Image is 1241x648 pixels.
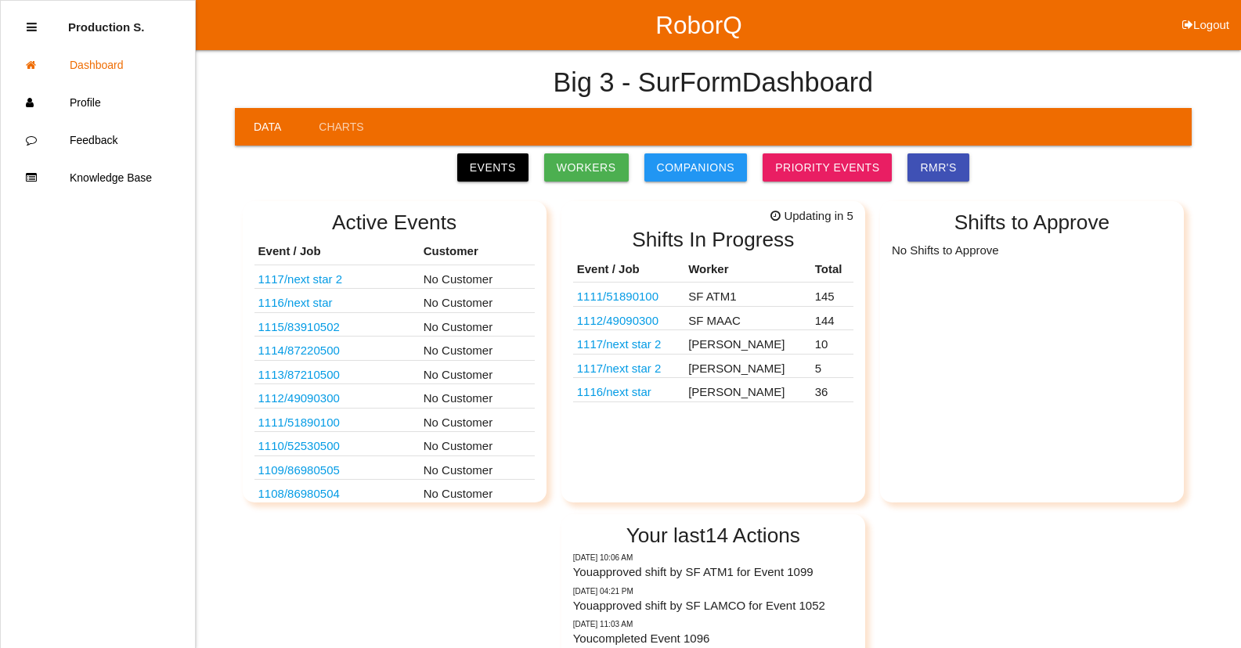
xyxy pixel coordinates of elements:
[235,108,300,146] a: Data
[811,306,853,330] td: 144
[254,480,420,504] td: D1024903R1 - TMMTX ECI - CANISTER ASSY COAL
[684,354,811,378] td: [PERSON_NAME]
[420,455,535,480] td: No Customer
[258,296,333,309] a: 1116/next star
[573,257,684,283] th: Event / Job
[577,314,658,327] a: 1112/49090300
[811,283,853,307] td: 145
[1,46,195,84] a: Dashboard
[573,552,853,563] p: 08/07/2025 10:06 AM
[577,337,662,351] a: 1117/next star 2
[254,455,420,480] td: D1024903R1 - TMMTX ECI - CANISTER ASSY COAL
[254,312,420,337] td: D1016648R03 ATK M865 PROJECTILE TRAY
[577,290,658,303] a: 1111/51890100
[254,337,420,361] td: TA350 VF TRAYS
[254,432,420,456] td: HEMI COVER TIMING CHAIN VAC TRAY 0CD86761
[684,306,811,330] td: SF MAAC
[573,618,853,630] p: 07/23/2025 11:03 AM
[258,344,340,357] a: 1114/87220500
[420,384,535,409] td: No Customer
[420,337,535,361] td: No Customer
[1,84,195,121] a: Profile
[258,416,340,429] a: 1111/51890100
[684,378,811,402] td: [PERSON_NAME]
[573,378,684,402] td: N/A
[254,384,420,409] td: 8.1 PINION GEAR TRAYS
[258,439,340,452] a: 1110/52530500
[573,563,853,581] p: You approved shift by SF ATM1 for Event 1099
[573,283,684,307] td: 8.8/9.5 PINION GEAR TRAYS
[258,272,343,286] a: 1117/next star 2
[684,283,811,307] td: SF ATM1
[907,153,969,182] a: RMR's
[254,239,420,265] th: Event / Job
[420,360,535,384] td: No Customer
[544,153,629,182] a: Workers
[258,463,340,477] a: 1109/86980505
[573,354,853,378] tr: N/A
[254,408,420,432] td: 8.8/9.5 PINION GEAR TRAYS
[420,480,535,504] td: No Customer
[770,207,853,225] span: Updating in 5
[573,597,853,615] p: You approved shift by SF LAMCO for Event 1052
[68,9,145,34] p: Production Shifts
[1,159,195,196] a: Knowledge Base
[254,289,420,313] td: Part No. N/A
[644,153,748,182] a: Companions
[254,360,420,384] td: TA349 VF TRAYS
[577,362,662,375] a: 1117/next star 2
[573,354,684,378] td: N/A
[573,630,853,648] p: You completed Event 1096
[258,487,340,500] a: 1108/86980504
[573,306,853,330] tr: 8.1 PINION GEAR TRAYS
[258,368,340,381] a: 1113/87210500
[420,239,535,265] th: Customer
[254,211,535,234] h2: Active Events
[573,283,853,307] tr: 8.8/9.5 PINION GEAR TRAYS
[27,9,37,46] div: Close
[811,257,853,283] th: Total
[577,385,651,398] a: 1116/next star
[300,108,382,146] a: Charts
[763,153,892,182] a: Priority Events
[420,312,535,337] td: No Customer
[573,585,853,597] p: 07/24/2025 04:21 PM
[811,354,853,378] td: 5
[254,265,420,289] td: Part No. N/A
[1,121,195,159] a: Feedback
[457,153,529,182] a: Events
[573,330,853,355] tr: N/A
[573,524,853,547] h2: Your last 14 Actions
[573,229,853,251] h2: Shifts In Progress
[573,378,853,402] tr: N/A
[684,330,811,355] td: [PERSON_NAME]
[258,391,340,405] a: 1112/49090300
[892,211,1172,234] h2: Shifts to Approve
[892,239,1172,259] p: No Shifts to Approve
[420,408,535,432] td: No Customer
[684,257,811,283] th: Worker
[420,432,535,456] td: No Customer
[811,378,853,402] td: 36
[811,330,853,355] td: 10
[420,289,535,313] td: No Customer
[573,306,684,330] td: 8.1 PINION GEAR TRAYS
[258,320,340,333] a: 1115/83910502
[420,265,535,289] td: No Customer
[573,330,684,355] td: N/A
[554,68,874,98] h4: Big 3 - SurForm Dashboard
